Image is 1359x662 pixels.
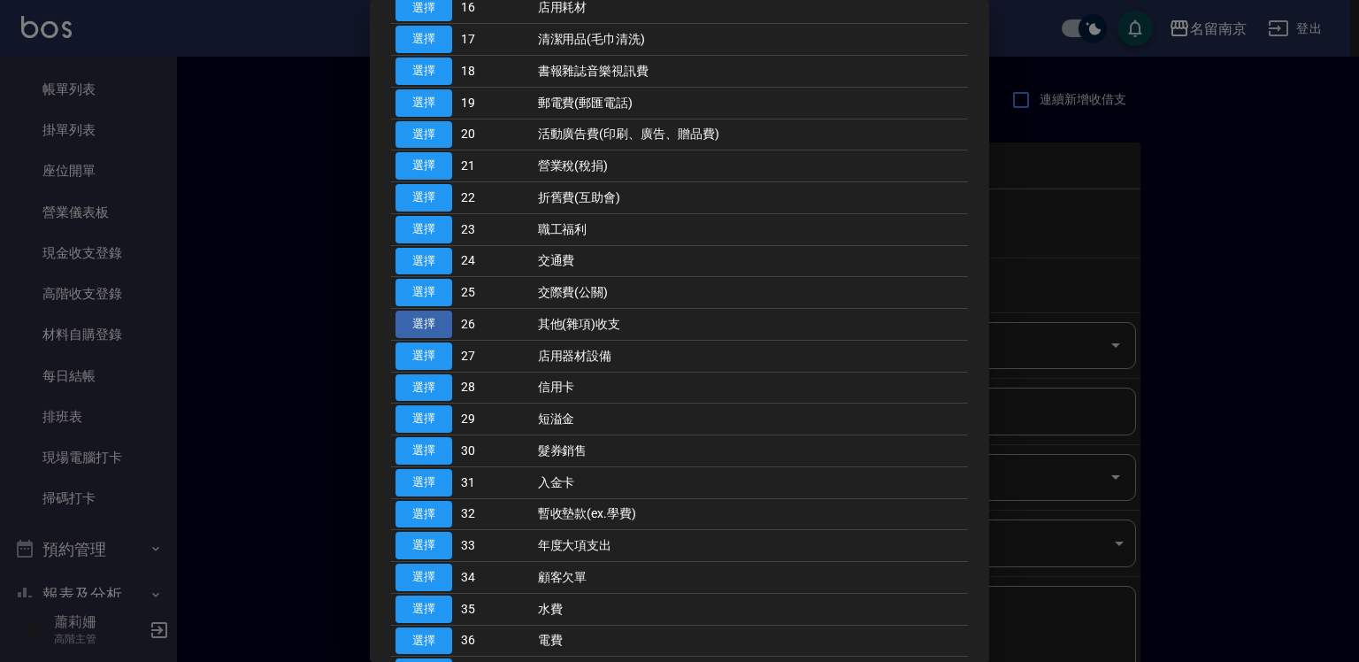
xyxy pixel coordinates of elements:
[534,213,968,245] td: 職工福利
[534,150,968,182] td: 營業稅(稅捐)
[457,245,534,277] td: 24
[534,562,968,594] td: 顧客欠單
[395,152,452,180] button: 選擇
[395,58,452,85] button: 選擇
[457,182,534,214] td: 22
[395,121,452,149] button: 選擇
[395,184,452,212] button: 選擇
[395,596,452,623] button: 選擇
[395,26,452,53] button: 選擇
[457,277,534,309] td: 25
[534,593,968,625] td: 水費
[395,343,452,370] button: 選擇
[395,564,452,591] button: 選擇
[395,374,452,402] button: 選擇
[534,56,968,88] td: 書報雜誌音樂視訊費
[457,309,534,341] td: 26
[395,469,452,496] button: 選擇
[395,311,452,338] button: 選擇
[457,24,534,56] td: 17
[395,89,452,117] button: 選擇
[534,277,968,309] td: 交際費(公關)
[534,119,968,150] td: 活動廣告費(印刷、廣告、贈品費)
[395,437,452,465] button: 選擇
[457,372,534,404] td: 28
[534,466,968,498] td: 入金卡
[457,625,534,657] td: 36
[534,372,968,404] td: 信用卡
[457,466,534,498] td: 31
[534,530,968,562] td: 年度大項支出
[395,279,452,306] button: 選擇
[457,530,534,562] td: 33
[534,245,968,277] td: 交通費
[457,119,534,150] td: 20
[457,498,534,530] td: 32
[534,340,968,372] td: 店用器材設備
[457,404,534,435] td: 29
[395,627,452,655] button: 選擇
[534,309,968,341] td: 其他(雜項)收支
[457,435,534,467] td: 30
[534,435,968,467] td: 髮券銷售
[457,562,534,594] td: 34
[534,498,968,530] td: 暫收墊款(ex.學費)
[457,593,534,625] td: 35
[395,216,452,243] button: 選擇
[457,56,534,88] td: 18
[457,150,534,182] td: 21
[534,404,968,435] td: 短溢金
[395,405,452,433] button: 選擇
[395,532,452,559] button: 選擇
[457,340,534,372] td: 27
[534,625,968,657] td: 電費
[534,24,968,56] td: 清潔用品(毛巾清洗)
[395,248,452,275] button: 選擇
[395,501,452,528] button: 選擇
[534,87,968,119] td: 郵電費(郵匯電話)
[457,87,534,119] td: 19
[534,182,968,214] td: 折舊費(互助會)
[457,213,534,245] td: 23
